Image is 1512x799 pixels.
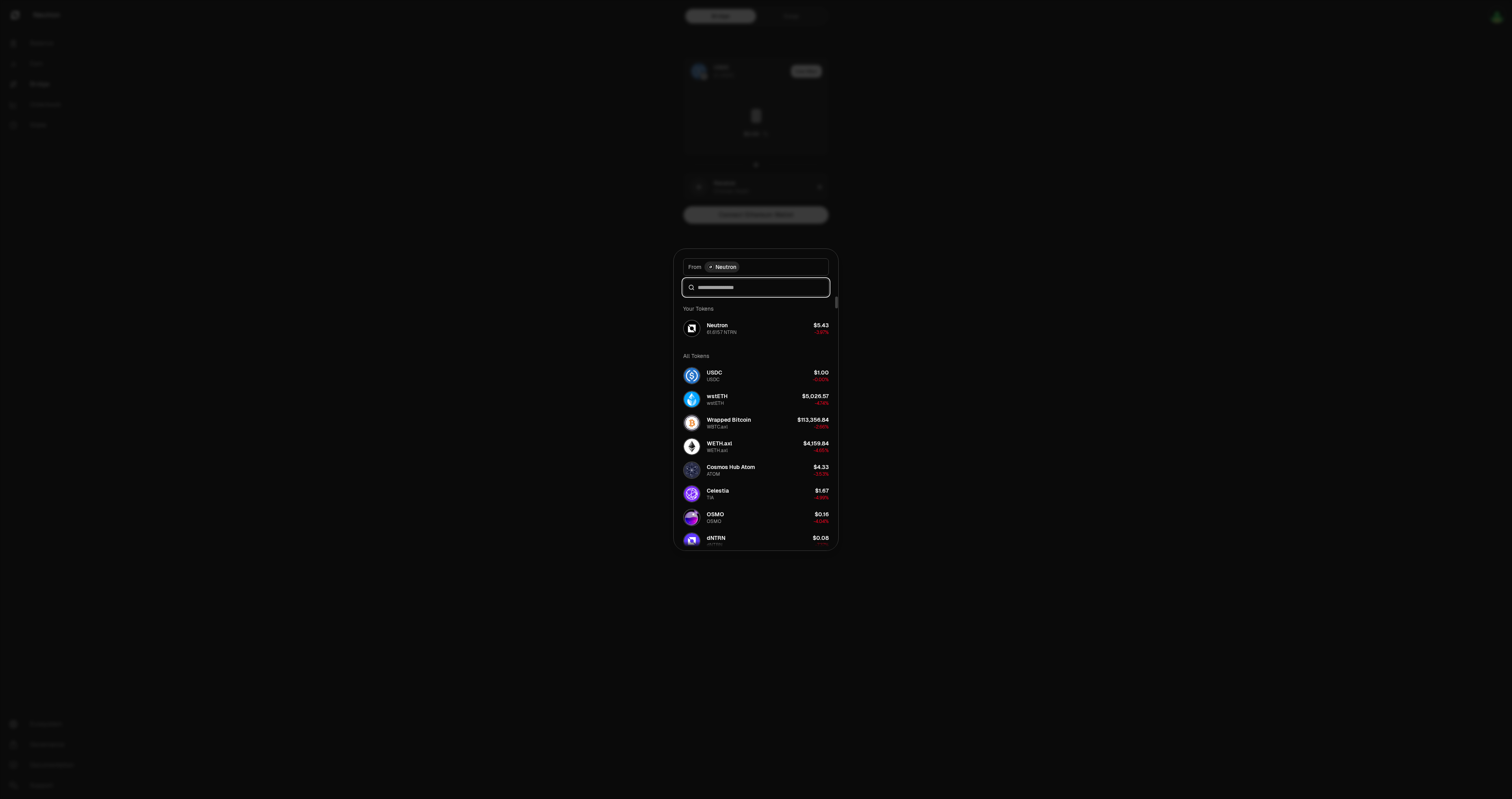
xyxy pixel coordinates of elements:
[707,369,722,376] div: USDC
[678,348,834,364] div: All Tokens
[813,518,829,525] span: -4.04%
[813,321,829,329] div: $5.43
[707,392,728,400] div: wstETH
[684,462,700,478] img: ATOM Logo
[803,439,829,447] div: $4,159.84
[707,487,729,495] div: Celestia
[814,495,829,501] span: -4.99%
[707,321,728,329] div: Neutron
[684,391,700,407] img: wstETH Logo
[707,439,732,447] div: WETH.axl
[678,364,834,387] button: USDC LogoUSDCUSDC$1.00-0.00%
[707,518,721,525] div: OSMO
[815,510,829,518] div: $0.16
[678,301,834,317] div: Your Tokens
[684,486,700,502] img: TIA Logo
[678,387,834,411] button: wstETH LogowstETHwstETH$5,026.57-4.74%
[707,510,724,518] div: OSMO
[684,439,700,454] img: WETH.axl Logo
[678,529,834,553] button: dNTRN LogodNTRNdNTRN$0.08-7.37%
[802,392,829,400] div: $5,026.57
[678,482,834,506] button: TIA LogoCelestiaTIA$1.67-4.99%
[683,258,829,276] button: FromNeutron LogoNeutron
[684,510,700,525] img: OSMO Logo
[707,416,751,424] div: Wrapped Bitcoin
[707,542,723,548] div: dNTRN
[797,416,829,424] div: $113,356.84
[813,463,829,471] div: $4.33
[813,471,829,477] span: -3.53%
[678,411,834,435] button: WBTC.axl LogoWrapped BitcoinWBTC.axl$113,356.84-2.66%
[707,447,728,454] div: WETH.axl
[707,400,724,406] div: wstETH
[814,369,829,376] div: $1.00
[678,506,834,529] button: OSMO LogoOSMOOSMO$0.16-4.04%
[678,458,834,482] button: ATOM LogoCosmos Hub AtomATOM$4.33-3.53%
[814,424,829,430] span: -2.66%
[813,376,829,383] span: -0.00%
[813,447,829,454] span: -4.65%
[715,263,736,271] span: Neutron
[684,415,700,431] img: WBTC.axl Logo
[684,321,700,336] img: NTRN Logo
[707,329,737,336] div: 61.6157 NTRN
[707,376,719,383] div: USDC
[815,400,829,406] span: -4.74%
[708,264,714,270] img: Neutron Logo
[707,463,755,471] div: Cosmos Hub Atom
[684,533,700,549] img: dNTRN Logo
[678,435,834,458] button: WETH.axl LogoWETH.axlWETH.axl$4,159.84-4.65%
[688,263,701,271] span: From
[684,368,700,384] img: USDC Logo
[707,471,720,477] div: ATOM
[678,317,834,340] button: NTRN LogoNeutron61.6157 NTRN$5.43-3.97%
[814,329,829,336] span: -3.97%
[707,424,728,430] div: WBTC.axl
[707,534,725,542] div: dNTRN
[815,542,829,548] span: -7.37%
[815,487,829,495] div: $1.67
[707,495,714,501] div: TIA
[813,534,829,542] div: $0.08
